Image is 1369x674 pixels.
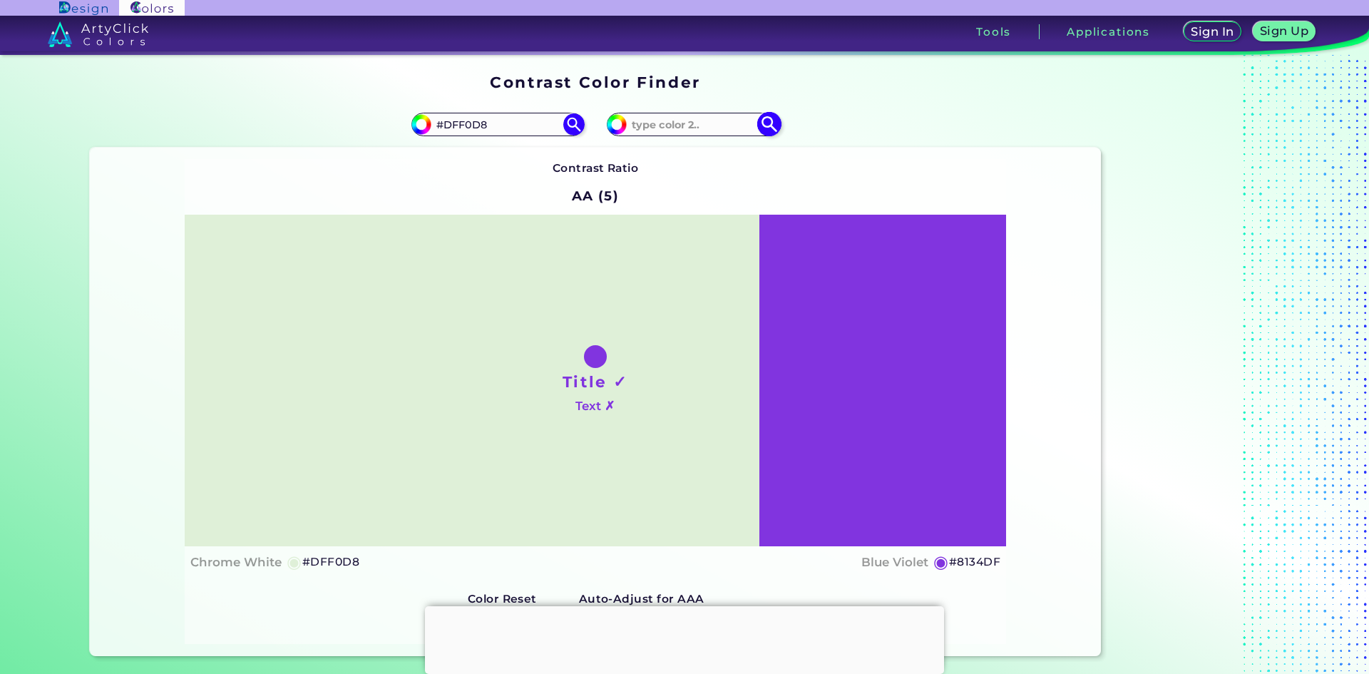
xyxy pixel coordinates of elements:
[563,371,628,392] h1: Title ✓
[563,113,585,135] img: icon search
[579,592,704,606] strong: Auto-Adjust for AAA
[757,112,781,137] img: icon search
[575,396,615,417] h4: Text ✗
[190,552,282,573] h4: Chrome White
[627,115,759,134] input: type color 2..
[861,552,928,573] h4: Blue Violet
[933,553,949,571] h5: ◉
[1186,23,1239,41] a: Sign In
[302,553,359,571] h5: #DFF0D8
[425,606,944,670] iframe: Advertisement
[287,553,302,571] h5: ◉
[1193,26,1231,37] h5: Sign In
[1067,26,1150,37] h3: Applications
[1262,26,1306,36] h5: Sign Up
[468,592,537,606] strong: Color Reset
[949,553,1000,571] h5: #8134DF
[976,26,1011,37] h3: Tools
[431,115,564,134] input: type color 1..
[490,71,700,93] h1: Contrast Color Finder
[565,180,625,212] h2: AA (5)
[553,161,639,175] strong: Contrast Ratio
[48,21,148,47] img: logo_artyclick_colors_white.svg
[1107,68,1285,662] iframe: Advertisement
[59,1,107,15] img: ArtyClick Design logo
[1256,23,1313,41] a: Sign Up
